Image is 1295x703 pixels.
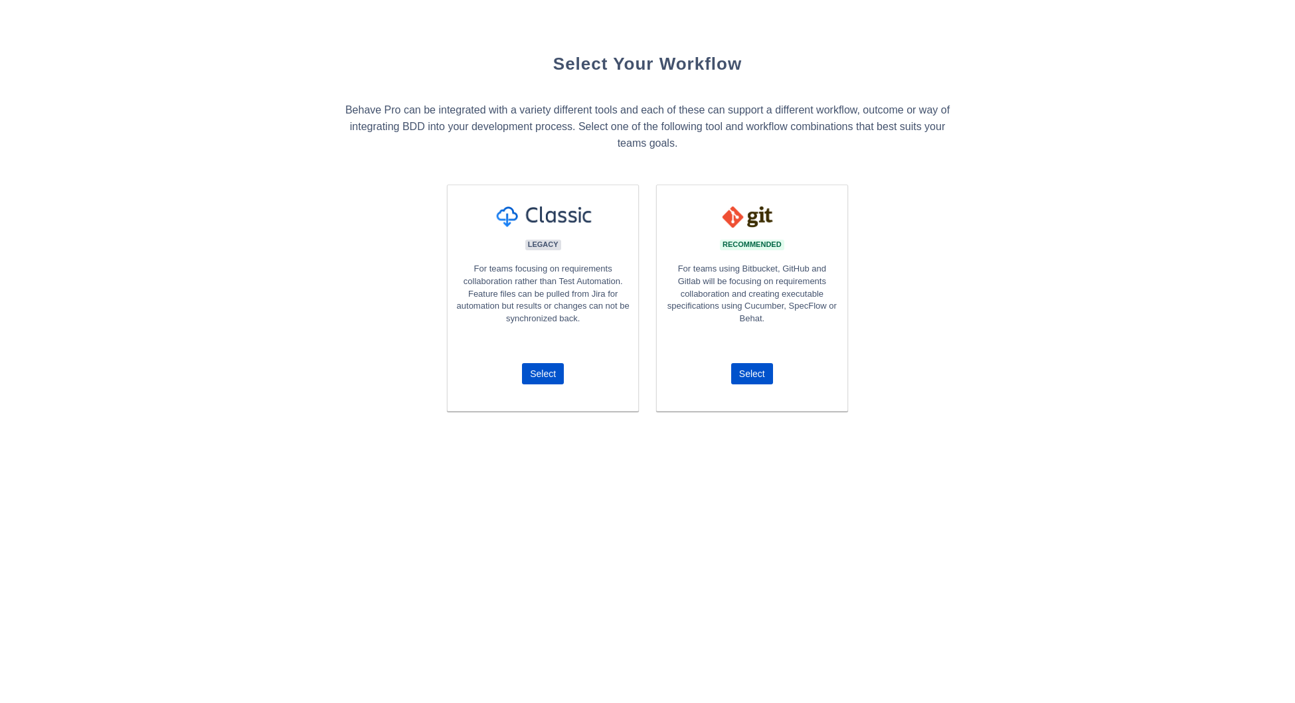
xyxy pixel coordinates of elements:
button: Select [522,363,564,384]
p: For teams focusing on requirements collaboration rather than Test Automation. Feature files can b... [454,257,632,363]
span: Select [530,363,556,384]
span: Select [739,363,765,384]
h1: Select Your Workflow [339,53,956,75]
h3: Behave Pro can be integrated with a variety different tools and each of these can support a diffe... [339,102,956,151]
span: recommended [720,241,784,248]
img: 1a3024de48460b25a1926d71d5b7bdbe.png [485,206,601,228]
button: Select [731,363,773,384]
span: legacy [525,241,561,248]
p: For teams using Bitbucket, GitHub and Gitlab will be focusing on requirements collaboration and c... [663,257,841,363]
img: 83c04010dd72a8c121da38186628a904.png [694,206,810,228]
